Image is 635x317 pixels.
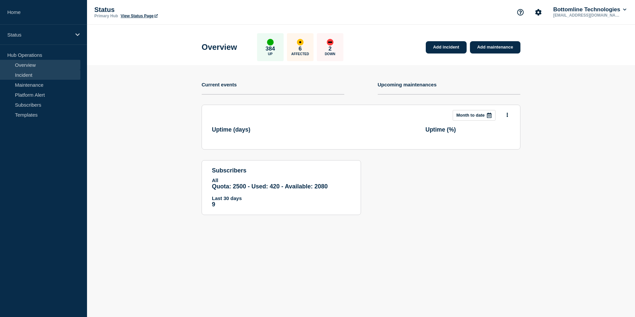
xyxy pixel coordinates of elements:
[426,41,467,53] a: Add incident
[291,52,309,56] p: Affected
[327,39,333,46] div: down
[121,14,157,18] a: View Status Page
[325,52,335,56] p: Down
[267,39,274,46] div: up
[297,39,304,46] div: affected
[94,14,118,18] p: Primary Hub
[212,183,328,190] span: Quota: 2500 - Used: 420 - Available: 2080
[513,5,527,19] button: Support
[268,52,273,56] p: Up
[266,46,275,52] p: 384
[212,195,351,201] p: Last 30 days
[202,82,237,87] h4: Current events
[94,6,227,14] p: Status
[212,177,351,183] p: All
[552,13,621,18] p: [EMAIL_ADDRESS][DOMAIN_NAME]
[7,32,71,38] p: Status
[202,43,237,52] h1: Overview
[470,41,520,53] a: Add maintenance
[328,46,331,52] p: 2
[378,82,437,87] h4: Upcoming maintenances
[425,126,456,133] h3: Uptime ( % )
[212,201,351,208] p: 9
[212,167,351,174] h4: subscribers
[552,6,628,13] button: Bottomline Technologies
[456,113,485,118] p: Month to date
[531,5,545,19] button: Account settings
[299,46,302,52] p: 6
[453,110,496,121] button: Month to date
[212,126,250,133] h3: Uptime ( days )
